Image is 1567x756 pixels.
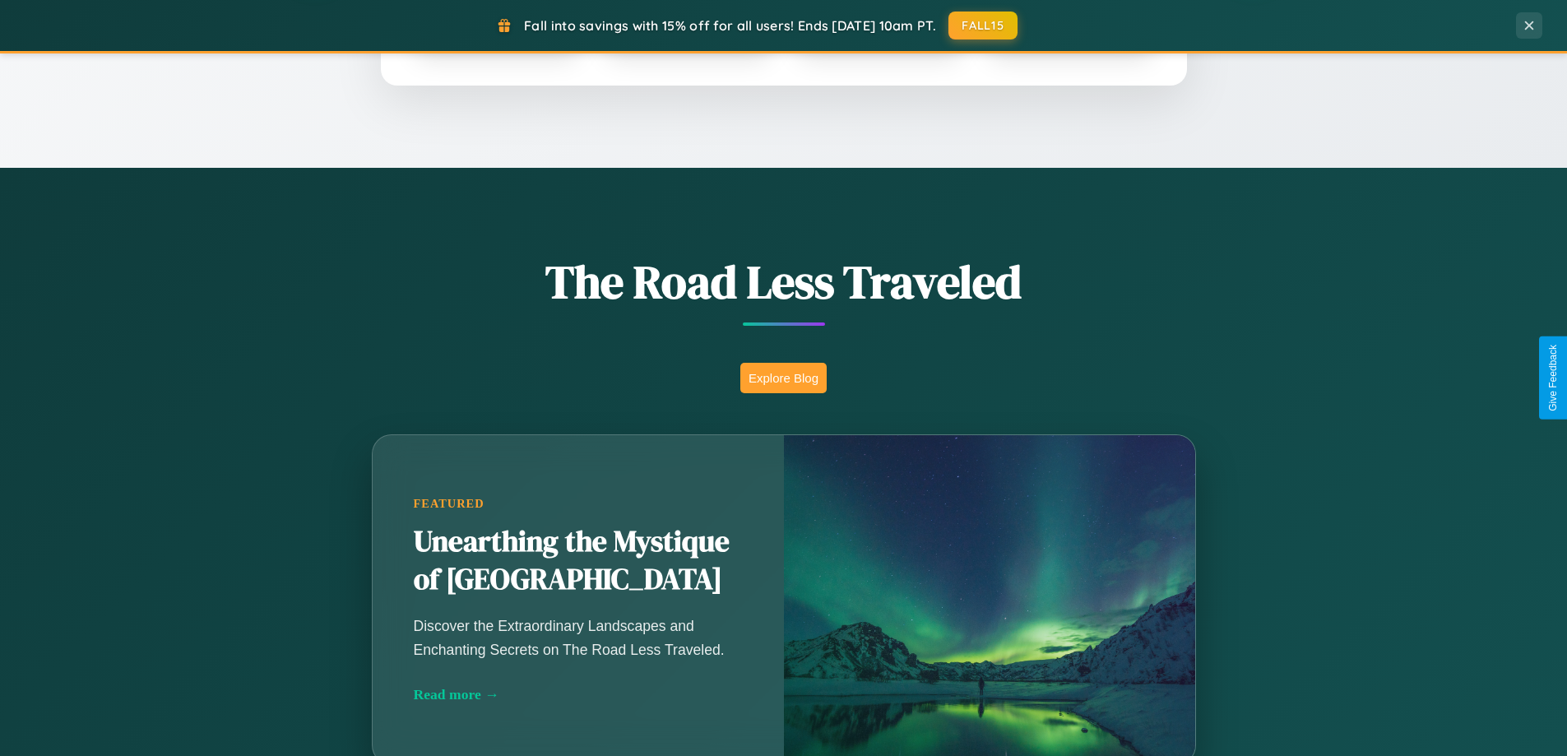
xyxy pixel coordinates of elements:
div: Give Feedback [1547,345,1559,411]
button: FALL15 [948,12,1018,39]
p: Discover the Extraordinary Landscapes and Enchanting Secrets on The Road Less Traveled. [414,615,743,661]
div: Featured [414,497,743,511]
h2: Unearthing the Mystique of [GEOGRAPHIC_DATA] [414,523,743,599]
button: Explore Blog [740,363,827,393]
h1: The Road Less Traveled [290,250,1277,313]
div: Read more → [414,686,743,703]
span: Fall into savings with 15% off for all users! Ends [DATE] 10am PT. [524,17,936,34]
